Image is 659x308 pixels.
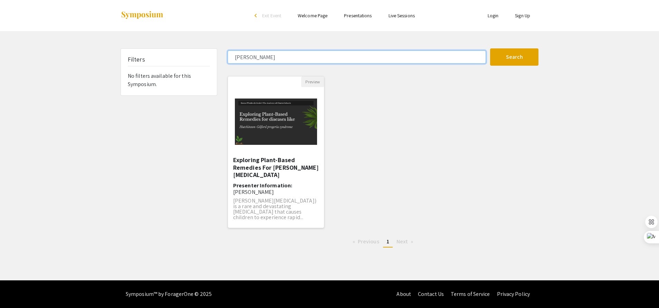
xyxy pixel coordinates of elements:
iframe: Chat [5,277,29,303]
h6: Presenter Information: [233,182,319,195]
img: Symposium by ForagerOne [121,11,164,20]
ul: Pagination [228,236,538,248]
a: Contact Us [418,290,444,298]
span: 1 [386,238,389,245]
input: Search Keyword(s) Or Author(s) [228,50,486,64]
button: Preview [301,76,324,87]
span: [PERSON_NAME] [233,188,274,196]
a: Terms of Service [451,290,490,298]
a: About [397,290,411,298]
div: Open Presentation <p>Exploring Plant-Based Remedies For Hutchinson Gilford Progeria Syndrome</p><... [228,76,324,228]
h5: Exploring Plant-Based Remedies For [PERSON_NAME] [MEDICAL_DATA] [233,156,319,179]
a: Welcome Page [298,12,327,19]
p: [PERSON_NAME][MEDICAL_DATA]) is a rare and devastating [MEDICAL_DATA] that causes children to exp... [233,198,319,220]
a: Sign Up [515,12,530,19]
span: Next [397,238,408,245]
span: Previous [358,238,379,245]
div: No filters available for this Symposium. [121,49,217,95]
div: Symposium™ by ForagerOne © 2025 [126,280,212,308]
a: Presentations [344,12,372,19]
span: Exit Event [262,12,281,19]
a: Privacy Policy [497,290,530,298]
div: arrow_back_ios [255,13,259,18]
button: Search [490,48,538,66]
a: Login [488,12,499,19]
img: <p>Exploring Plant-Based Remedies For Hutchinson Gilford Progeria Syndrome</p><p><br></p><p><br></p> [228,92,324,152]
a: Live Sessions [389,12,415,19]
h5: Filters [128,56,145,63]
